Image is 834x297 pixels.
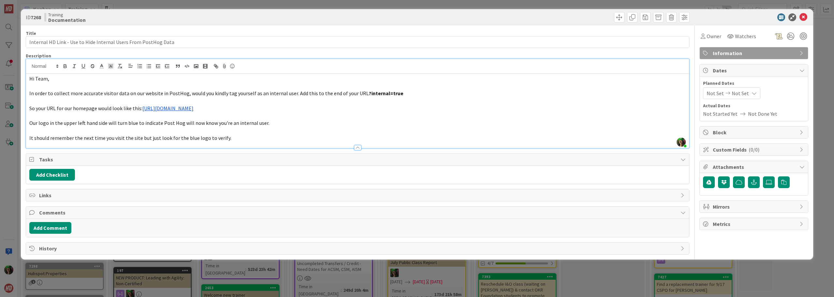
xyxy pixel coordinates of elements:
span: Attachments [713,163,796,171]
span: Comments [39,209,677,216]
button: Add Checklist [29,169,75,181]
button: Add Comment [29,222,71,234]
span: So your URL for our homepage would look like this: [29,105,142,111]
span: Not Done Yet [748,110,777,118]
label: Title [26,30,36,36]
span: Tasks [39,156,677,163]
span: Dates [713,67,796,74]
span: Information [713,49,796,57]
span: Hi Team, [29,75,49,82]
span: Actual Dates [703,102,805,109]
b: Documentation [48,17,86,22]
img: zMbp8UmSkcuFrGHA6WMwLokxENeDinhm.jpg [677,138,686,147]
input: type card name here... [26,36,689,48]
span: Training [48,12,86,17]
span: Block [713,128,796,136]
span: Our logo in the upper left hand side will turn blue to indicate Post Hog will now know you're an ... [29,120,269,126]
a: [URL][DOMAIN_NAME] [142,105,194,111]
span: ( 0/0 ) [749,146,759,153]
span: Not Started Yet [703,110,738,118]
span: Planned Dates [703,80,805,87]
span: Not Set [707,89,724,97]
span: History [39,245,677,252]
span: Metrics [713,220,796,228]
strong: ?internal=true [369,90,403,97]
span: ID [26,13,41,21]
span: Not Set [732,89,749,97]
span: Description [26,53,51,59]
span: Owner [707,32,721,40]
span: It should remember the next time you visit the site but just look for the blue logo to verify. [29,135,231,141]
span: In order to collect more accurate visitor data on our website in PostHog, would you kindly tag yo... [29,90,369,97]
span: Links [39,191,677,199]
b: 7268 [31,14,41,21]
span: Mirrors [713,203,796,211]
span: Watchers [735,32,756,40]
span: Custom Fields [713,146,796,154]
